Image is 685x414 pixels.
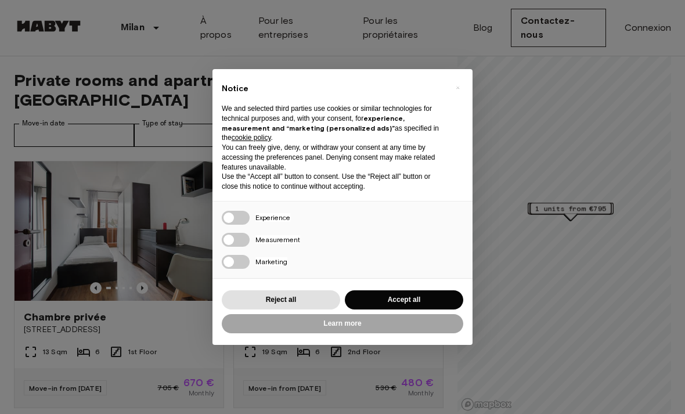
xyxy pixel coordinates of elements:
[222,314,463,333] button: Learn more
[222,172,445,192] p: Use the “Accept all” button to consent. Use the “Reject all” button or close this notice to conti...
[456,81,460,95] span: ×
[232,134,271,142] a: cookie policy
[255,235,300,244] span: Measurement
[222,104,445,143] p: We and selected third parties use cookies or similar technologies for technical purposes and, wit...
[222,114,405,132] strong: experience, measurement and “marketing (personalized ads)”
[345,290,463,309] button: Accept all
[222,83,445,95] h2: Notice
[255,213,290,222] span: Experience
[222,290,340,309] button: Reject all
[448,78,467,97] button: Close this notice
[255,257,287,266] span: Marketing
[222,143,445,172] p: You can freely give, deny, or withdraw your consent at any time by accessing the preferences pane...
